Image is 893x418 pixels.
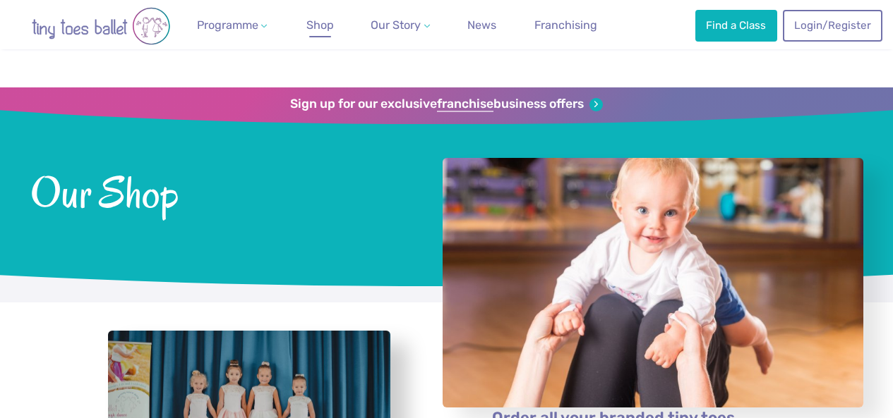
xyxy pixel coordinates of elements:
a: Programme [191,11,273,39]
a: Our Story [365,11,436,39]
span: Our Shop [30,164,405,216]
a: Login/Register [783,10,882,41]
a: Franchising [529,11,603,39]
a: Shop [301,11,340,39]
a: Sign up for our exclusivefranchisebusiness offers [290,97,603,112]
span: Shop [306,18,334,32]
a: Find a Class [695,10,777,41]
img: tiny toes ballet [16,7,186,45]
span: Franchising [534,18,597,32]
span: Our Story [371,18,421,32]
span: News [467,18,496,32]
strong: franchise [437,97,493,112]
span: Programme [197,18,258,32]
a: News [462,11,502,39]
